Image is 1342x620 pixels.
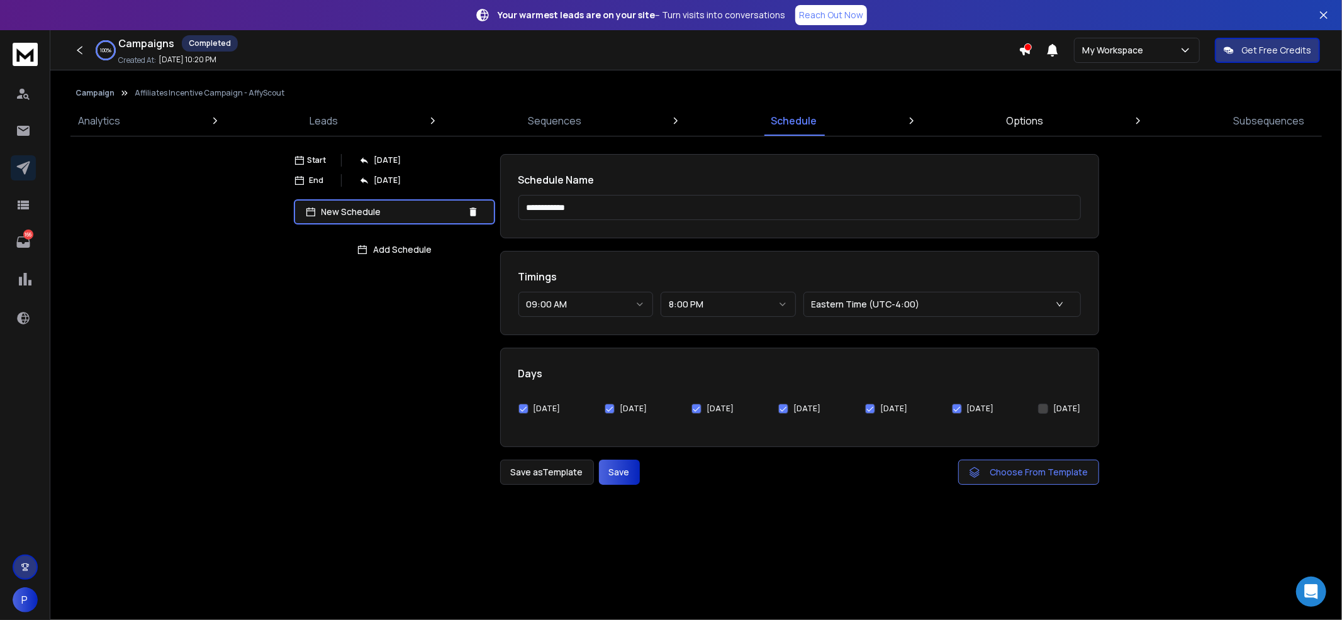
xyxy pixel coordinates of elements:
a: Subsequences [1226,106,1312,136]
div: Completed [182,35,238,52]
strong: Your warmest leads are on your site [498,9,655,21]
button: Campaign [75,88,115,98]
p: Reach Out Now [799,9,863,21]
p: 166 [23,230,33,240]
p: Created At: [118,55,156,65]
label: [DATE] [967,404,994,414]
button: Add Schedule [294,237,495,262]
p: Eastern Time (UTC-4:00) [812,298,925,311]
label: [DATE] [534,404,561,414]
a: Reach Out Now [795,5,867,25]
p: Get Free Credits [1241,44,1311,57]
button: 8:00 PM [661,292,796,317]
div: Open Intercom Messenger [1296,577,1326,607]
img: logo [13,43,38,66]
button: 09:00 AM [518,292,654,317]
button: Choose From Template [958,460,1099,485]
a: Sequences [520,106,589,136]
p: Options [1007,113,1044,128]
p: [DATE] [374,175,401,185]
label: [DATE] [707,404,734,414]
p: Subsequences [1233,113,1304,128]
p: 100 % [100,47,111,54]
h1: Schedule Name [518,172,1081,187]
h1: Timings [518,269,1081,284]
p: Affiliates Incentive Campaign - AffyScout [135,88,284,98]
p: My Workspace [1082,44,1148,57]
label: [DATE] [1053,404,1080,414]
p: – Turn visits into conversations [498,9,785,21]
button: Save [599,460,640,485]
button: Save asTemplate [500,460,594,485]
h1: Campaigns [118,36,174,51]
button: P [13,587,38,612]
a: Options [999,106,1051,136]
label: [DATE] [793,404,820,414]
a: 166 [11,230,36,255]
p: Schedule [771,113,817,128]
p: [DATE] [374,155,401,165]
h1: Days [518,366,1081,381]
span: Choose From Template [990,466,1088,479]
a: Analytics [70,106,128,136]
button: Get Free Credits [1215,38,1320,63]
p: Analytics [78,113,120,128]
p: End [310,175,324,185]
a: Leads [302,106,345,136]
label: [DATE] [880,404,907,414]
p: Leads [310,113,338,128]
p: [DATE] 10:20 PM [159,55,216,65]
p: New Schedule [322,206,462,218]
label: [DATE] [620,404,647,414]
a: Schedule [763,106,824,136]
p: Start [307,155,326,165]
p: Sequences [528,113,581,128]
